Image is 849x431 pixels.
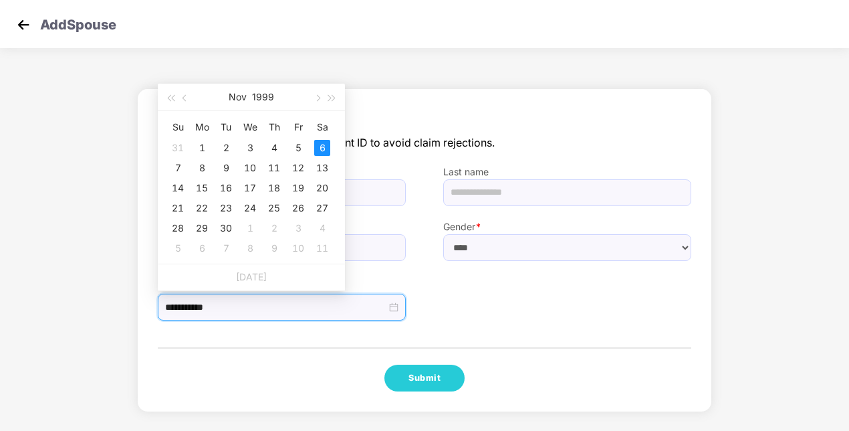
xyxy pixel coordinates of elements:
[262,116,286,138] th: Th
[262,218,286,238] td: 1999-12-02
[190,116,214,138] th: Mo
[166,238,190,258] td: 1999-12-05
[310,178,334,198] td: 1999-11-20
[158,109,691,135] span: Spouse Detail
[286,116,310,138] th: Fr
[166,116,190,138] th: Su
[266,180,282,196] div: 18
[170,220,186,236] div: 28
[170,140,186,156] div: 31
[310,116,334,138] th: Sa
[214,198,238,218] td: 1999-11-23
[262,138,286,158] td: 1999-11-04
[214,218,238,238] td: 1999-11-30
[166,158,190,178] td: 1999-11-07
[314,140,330,156] div: 6
[190,178,214,198] td: 1999-11-15
[158,135,691,151] span: The detail should be as per government ID to avoid claim rejections.
[194,140,210,156] div: 1
[190,158,214,178] td: 1999-11-08
[238,116,262,138] th: We
[214,158,238,178] td: 1999-11-09
[238,198,262,218] td: 1999-11-24
[170,180,186,196] div: 14
[314,200,330,216] div: 27
[314,160,330,176] div: 13
[166,218,190,238] td: 1999-11-28
[229,84,247,110] button: Nov
[310,238,334,258] td: 1999-12-11
[266,200,282,216] div: 25
[262,178,286,198] td: 1999-11-18
[214,138,238,158] td: 1999-11-02
[286,238,310,258] td: 1999-12-10
[290,180,306,196] div: 19
[262,238,286,258] td: 1999-12-09
[236,271,267,282] a: [DATE]
[290,200,306,216] div: 26
[238,138,262,158] td: 1999-11-03
[310,138,334,158] td: 1999-11-06
[384,365,465,392] button: Submit
[286,178,310,198] td: 1999-11-19
[242,140,258,156] div: 3
[238,238,262,258] td: 1999-12-08
[266,240,282,256] div: 9
[238,178,262,198] td: 1999-11-17
[238,158,262,178] td: 1999-11-10
[286,218,310,238] td: 1999-12-03
[190,198,214,218] td: 1999-11-22
[218,180,234,196] div: 16
[266,220,282,236] div: 2
[190,138,214,158] td: 1999-11-01
[286,198,310,218] td: 1999-11-26
[314,180,330,196] div: 20
[314,240,330,256] div: 11
[190,218,214,238] td: 1999-11-29
[443,220,691,234] label: Gender
[218,200,234,216] div: 23
[242,160,258,176] div: 10
[262,198,286,218] td: 1999-11-25
[13,15,33,35] img: svg+xml;base64,PHN2ZyB4bWxucz0iaHR0cDovL3d3dy53My5vcmcvMjAwMC9zdmciIHdpZHRoPSIzMCIgaGVpZ2h0PSIzMC...
[218,240,234,256] div: 7
[194,200,210,216] div: 22
[40,15,116,31] p: Add Spouse
[194,240,210,256] div: 6
[166,198,190,218] td: 1999-11-21
[290,140,306,156] div: 5
[290,240,306,256] div: 10
[314,220,330,236] div: 4
[242,240,258,256] div: 8
[286,158,310,178] td: 1999-11-12
[290,160,306,176] div: 12
[266,160,282,176] div: 11
[214,238,238,258] td: 1999-12-07
[443,165,691,179] label: Last name
[310,158,334,178] td: 1999-11-13
[170,200,186,216] div: 21
[238,218,262,238] td: 1999-12-01
[166,138,190,158] td: 1999-10-31
[194,180,210,196] div: 15
[310,218,334,238] td: 1999-12-04
[166,178,190,198] td: 1999-11-14
[194,160,210,176] div: 8
[310,198,334,218] td: 1999-11-27
[242,200,258,216] div: 24
[242,180,258,196] div: 17
[262,158,286,178] td: 1999-11-11
[242,220,258,236] div: 1
[170,240,186,256] div: 5
[286,138,310,158] td: 1999-11-05
[214,178,238,198] td: 1999-11-16
[194,220,210,236] div: 29
[190,238,214,258] td: 1999-12-06
[290,220,306,236] div: 3
[218,220,234,236] div: 30
[214,116,238,138] th: Tu
[170,160,186,176] div: 7
[218,140,234,156] div: 2
[252,84,274,110] button: 1999
[266,140,282,156] div: 4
